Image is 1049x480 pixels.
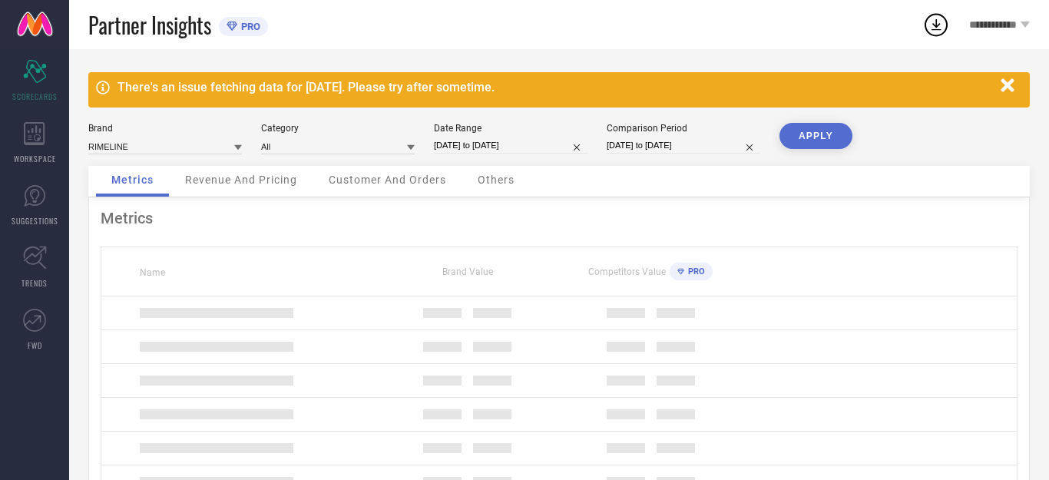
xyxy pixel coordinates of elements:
span: Competitors Value [588,266,666,277]
span: Revenue And Pricing [185,174,297,186]
span: SUGGESTIONS [12,215,58,227]
div: Category [261,123,415,134]
span: Partner Insights [88,9,211,41]
span: Metrics [111,174,154,186]
span: Brand Value [442,266,493,277]
span: PRO [237,21,260,32]
div: Metrics [101,209,1018,227]
button: APPLY [779,123,852,149]
input: Select date range [434,137,587,154]
div: Date Range [434,123,587,134]
span: SCORECARDS [12,91,58,102]
div: Open download list [922,11,950,38]
span: PRO [684,266,705,276]
input: Select comparison period [607,137,760,154]
span: Name [140,267,165,278]
span: WORKSPACE [14,153,56,164]
div: Comparison Period [607,123,760,134]
span: FWD [28,339,42,351]
div: There's an issue fetching data for [DATE]. Please try after sometime. [117,80,993,94]
span: Others [478,174,515,186]
span: Customer And Orders [329,174,446,186]
span: TRENDS [22,277,48,289]
div: Brand [88,123,242,134]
